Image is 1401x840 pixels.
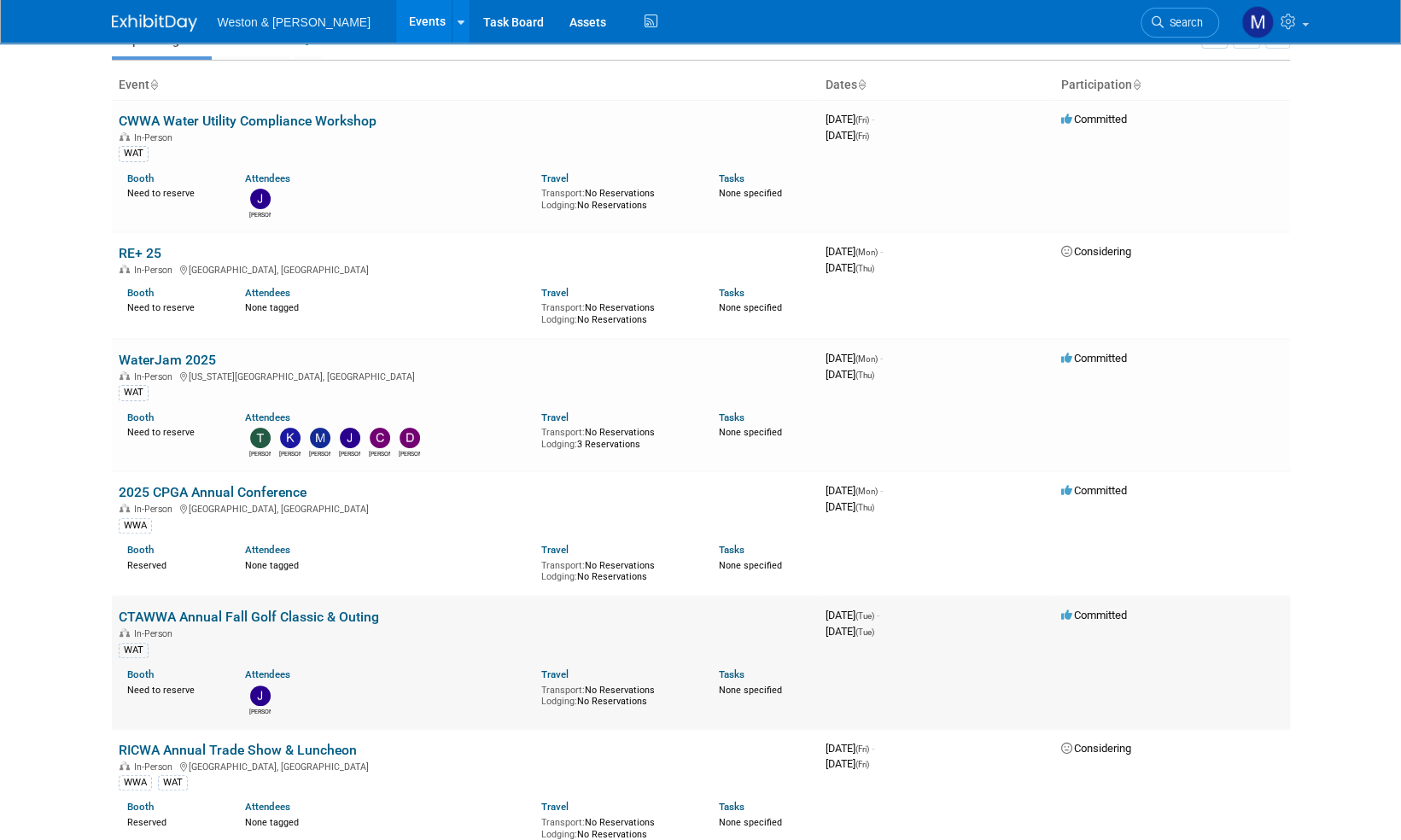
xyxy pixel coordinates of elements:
[826,742,874,755] span: [DATE]
[880,245,883,258] span: -
[158,775,188,790] div: WAT
[1141,8,1219,38] a: Search
[119,369,812,382] div: [US_STATE][GEOGRAPHIC_DATA], [GEOGRAPHIC_DATA]
[826,113,874,125] span: [DATE]
[855,354,878,364] span: (Mon)
[872,113,874,125] span: -
[119,245,161,261] a: RE+ 25
[541,557,693,583] div: No Reservations No Reservations
[541,560,585,571] span: Transport:
[119,643,149,658] div: WAT
[119,501,812,515] div: [GEOGRAPHIC_DATA], [GEOGRAPHIC_DATA]
[339,448,360,458] div: Jason Gillespie
[541,696,577,707] span: Lodging:
[127,544,154,556] a: Booth
[280,428,301,448] img: Kevin MacKinnon
[541,411,569,423] a: Travel
[826,352,883,365] span: [DATE]
[826,261,874,274] span: [DATE]
[119,146,149,161] div: WAT
[119,759,812,773] div: [GEOGRAPHIC_DATA], [GEOGRAPHIC_DATA]
[369,448,390,458] div: Charles Gant
[218,15,371,29] span: Weston & [PERSON_NAME]
[134,504,178,515] span: In-Person
[719,817,782,828] span: None specified
[127,423,220,439] div: Need to reserve
[541,829,577,840] span: Lodging:
[245,668,290,680] a: Attendees
[541,668,569,680] a: Travel
[127,801,154,813] a: Booth
[119,484,306,500] a: 2025 CPGA Annual Conference
[719,427,782,438] span: None specified
[127,681,220,697] div: Need to reserve
[1241,6,1274,38] img: Mary Ann Trujillo
[880,352,883,365] span: -
[855,115,869,125] span: (Fri)
[127,668,154,680] a: Booth
[1061,352,1127,365] span: Committed
[119,775,152,790] div: WWA
[340,428,360,448] img: Jason Gillespie
[119,385,149,400] div: WAT
[1061,742,1131,755] span: Considering
[1164,16,1203,29] span: Search
[134,628,178,639] span: In-Person
[719,801,744,813] a: Tasks
[310,428,330,448] img: Margaret McCarthy
[719,668,744,680] a: Tasks
[134,132,178,143] span: In-Person
[245,299,528,314] div: None tagged
[541,172,569,184] a: Travel
[855,744,869,754] span: (Fri)
[120,132,130,141] img: In-Person Event
[120,761,130,770] img: In-Person Event
[541,801,569,813] a: Travel
[541,681,693,708] div: No Reservations No Reservations
[245,814,528,829] div: None tagged
[877,609,879,621] span: -
[541,439,577,450] span: Lodging:
[826,245,883,258] span: [DATE]
[541,299,693,325] div: No Reservations No Reservations
[119,352,216,368] a: WaterJam 2025
[541,314,577,325] span: Lodging:
[872,742,874,755] span: -
[541,817,585,828] span: Transport:
[541,188,585,199] span: Transport:
[119,742,357,758] a: RICWA Annual Trade Show & Luncheon
[249,706,271,716] div: John Jolls
[857,78,866,91] a: Sort by Start Date
[541,571,577,582] span: Lodging:
[541,685,585,696] span: Transport:
[245,287,290,299] a: Attendees
[826,368,874,381] span: [DATE]
[309,448,330,458] div: Margaret McCarthy
[826,500,874,513] span: [DATE]
[249,448,271,458] div: Tony Zerilli
[112,15,197,32] img: ExhibitDay
[1061,113,1127,125] span: Committed
[855,264,874,273] span: (Thu)
[826,609,879,621] span: [DATE]
[719,411,744,423] a: Tasks
[541,423,693,450] div: No Reservations 3 Reservations
[819,71,1054,100] th: Dates
[245,801,290,813] a: Attendees
[1054,71,1290,100] th: Participation
[134,265,178,276] span: In-Person
[719,302,782,313] span: None specified
[719,188,782,199] span: None specified
[127,814,220,829] div: Reserved
[541,544,569,556] a: Travel
[541,184,693,211] div: No Reservations No Reservations
[134,761,178,773] span: In-Person
[119,262,812,276] div: [GEOGRAPHIC_DATA], [GEOGRAPHIC_DATA]
[245,544,290,556] a: Attendees
[250,189,271,209] img: John Jolls
[826,484,883,497] span: [DATE]
[1061,609,1127,621] span: Committed
[826,757,869,770] span: [DATE]
[249,209,271,219] div: John Jolls
[855,370,874,380] span: (Thu)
